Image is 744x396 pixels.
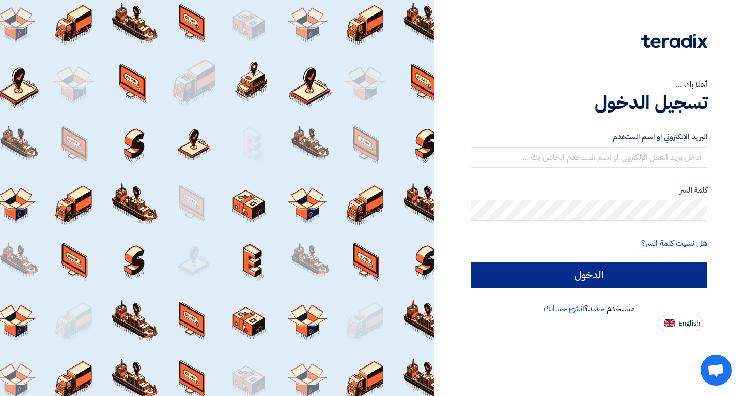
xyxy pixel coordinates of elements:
[664,319,675,327] img: en-US.png
[641,34,707,48] img: Teradix logo
[471,79,707,91] div: أهلا بك ...
[471,131,707,143] label: البريد الإلكتروني او اسم المستخدم
[641,237,707,250] a: هل نسيت كلمة السر؟
[471,147,707,168] input: أدخل بريد العمل الإلكتروني او اسم المستخدم الخاص بك ...
[471,302,707,315] div: مستخدم جديد؟
[471,91,707,114] h1: تسجيل الدخول
[544,302,584,315] a: أنشئ حسابك
[658,315,703,331] button: English
[701,355,732,386] div: Open chat
[678,320,700,327] span: English
[471,262,707,288] input: الدخول
[471,184,707,196] label: كلمة السر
